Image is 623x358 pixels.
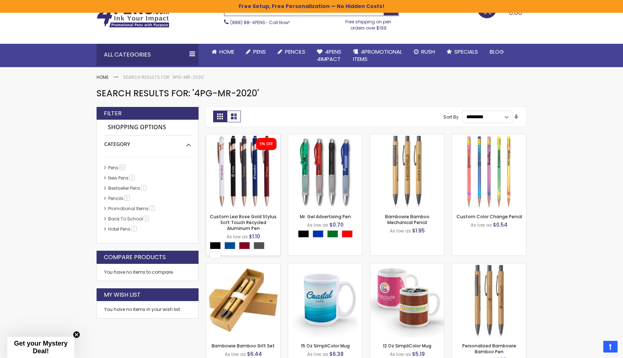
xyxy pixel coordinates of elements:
strong: My Wish List [104,291,141,299]
strong: Shopping Options [104,120,191,135]
a: 15 Oz SimpliColor Mug [301,343,350,349]
div: Select A Color [210,242,280,260]
span: 4PROMOTIONAL ITEMS [353,48,402,63]
span: $1.10 [249,233,260,240]
div: Free shipping on pen orders over $199 [338,16,399,31]
div: Blue [313,230,324,238]
a: Bambowie Bamboo Mechanical Pencil [385,213,430,226]
span: Blog [490,48,504,55]
a: Custom Lexi Rose Gold Stylus Soft Touch Recycled Aluminum Pen [206,134,280,140]
span: As low as [307,351,328,357]
a: 12 Oz SimpliColor Mug [383,343,431,349]
div: You have no items to compare. [97,264,199,281]
a: (888) 88-4PENS [230,19,265,26]
img: Mr. Gel Advertising pen [288,134,362,208]
img: Personalized Bambowie Bamboo Pen [452,263,526,338]
strong: Grid [213,111,227,122]
span: 2 [131,226,137,231]
a: Pens [240,44,272,60]
div: Black [298,230,309,238]
div: Burgundy [239,242,250,249]
span: Rush [421,48,435,55]
a: Rush [408,44,441,60]
img: 15 Oz SimpliColor Mug [288,263,362,338]
span: Pens [253,48,266,55]
span: 1 [129,175,135,180]
a: Promotional Items2 [106,205,157,212]
a: Pencils5 [106,195,132,201]
span: 1 [141,185,146,190]
a: Back To School5 [106,216,152,222]
a: Bestseller Pens1 [106,185,149,191]
a: Mr. Gel Advertising pen [288,134,362,140]
img: 4Pens Custom Pens and Promotional Products [97,4,169,28]
a: Pens61 [106,165,128,171]
span: As low as [390,351,411,357]
img: Bambowie Bamboo Gift Set [206,263,280,338]
a: Blog [484,44,510,60]
div: Select A Color [298,230,356,239]
img: Custom Color Change Pencil [452,134,526,208]
span: Pencils [285,48,305,55]
span: As low as [227,234,248,240]
a: Bambowie Bamboo Mechanical Pencil [370,134,444,140]
span: $0.54 [493,221,508,228]
span: As low as [225,351,246,357]
span: Specials [454,48,478,55]
img: Bambowie Bamboo Mechanical Pencil [370,134,444,208]
a: Bambowie Bamboo Gift Set [212,343,275,349]
a: Specials [441,44,484,60]
span: 5 [144,216,149,221]
span: $5.19 [412,350,425,358]
span: 5 [124,195,130,201]
a: Mr. Gel Advertising Pen [300,213,351,220]
a: New Pens1 [106,175,137,181]
span: 2 [149,205,155,211]
a: Pencils [272,44,311,60]
a: Home [206,44,240,60]
strong: Search results for: '4PG-MR-2020' [123,74,204,80]
span: Get your Mystery Deal! [14,340,67,355]
strong: Compare Products [104,253,166,261]
div: White [210,251,221,258]
img: 12 Oz SimpliColor Mug [370,263,444,338]
a: 15 Oz SimpliColor Mug [288,263,362,269]
a: Custom Color Change Pencil [452,134,526,140]
span: 61 [119,165,125,170]
a: 12 Oz SimpliColor Mug [370,263,444,269]
span: $6.38 [329,350,344,358]
div: Red [342,230,353,238]
label: Sort By [443,113,459,120]
a: Custom Color Change Pencil [457,213,522,220]
div: Get your Mystery Deal!Close teaser [7,337,74,358]
strong: Filter [104,109,122,118]
div: Dark Blue [224,242,235,249]
span: As low as [390,228,411,234]
span: $1.95 [412,227,425,234]
div: Category [104,135,191,148]
img: Custom Lexi Rose Gold Stylus Soft Touch Recycled Aluminum Pen [206,134,280,208]
div: Black [210,242,221,249]
span: As low as [471,222,492,228]
a: Bambowie Bamboo Gift Set [206,263,280,269]
a: Top [603,341,618,353]
span: $0.70 [329,221,344,228]
div: All Categories [97,44,199,66]
a: Custom Lexi Rose Gold Stylus Soft Touch Recycled Aluminum Pen [210,213,277,231]
span: As low as [307,222,328,228]
span: 4Pens 4impact [317,48,341,63]
a: Hotel Pens​2 [106,226,139,232]
div: You have no items in your wish list. [104,307,191,312]
span: Home [219,48,234,55]
div: Green [327,230,338,238]
span: - Call Now! [230,19,290,26]
button: Close teaser [73,331,80,338]
a: Personalized Bambowie Bamboo Pen [462,343,516,355]
a: 4Pens4impact [311,44,347,68]
a: Personalized Bambowie Bamboo Pen [452,263,526,269]
div: 5% OFF [260,142,273,147]
span: $6.44 [247,350,262,358]
span: Search results for: '4PG-MR-2020' [97,87,259,99]
a: Home [97,74,109,80]
a: 4PROMOTIONALITEMS [347,44,408,68]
